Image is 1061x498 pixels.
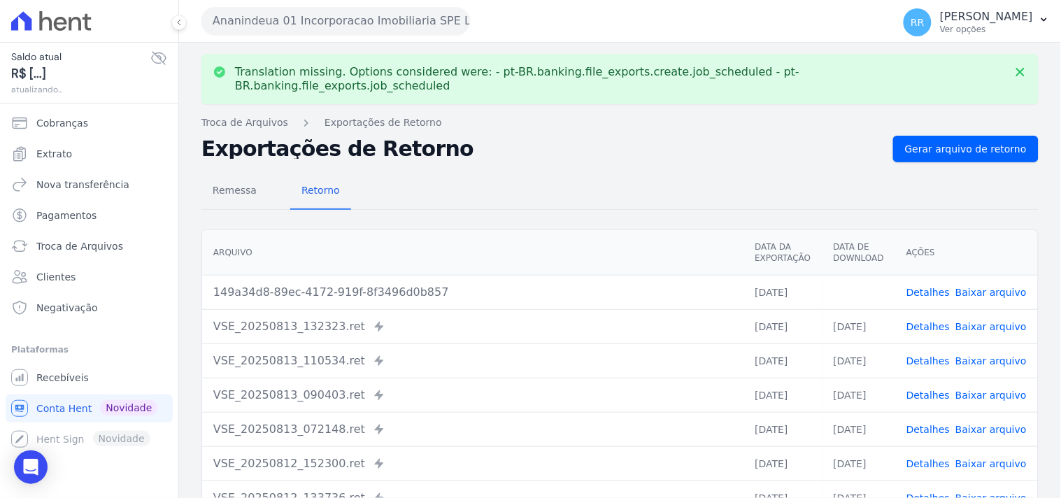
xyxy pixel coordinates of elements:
a: Detalhes [906,287,950,298]
span: Retorno [293,176,348,204]
a: Recebíveis [6,364,173,392]
span: atualizando... [11,83,150,96]
span: Extrato [36,147,72,161]
p: Ver opções [940,24,1033,35]
td: [DATE] [743,378,822,412]
span: Gerar arquivo de retorno [905,142,1027,156]
td: [DATE] [743,412,822,446]
td: [DATE] [743,446,822,481]
a: Conta Hent Novidade [6,394,173,422]
span: Clientes [36,270,76,284]
a: Baixar arquivo [955,355,1027,367]
td: [DATE] [823,343,895,378]
span: Saldo atual [11,50,150,64]
div: VSE_20250813_110534.ret [213,353,732,369]
span: Conta Hent [36,401,92,415]
a: Clientes [6,263,173,291]
a: Nova transferência [6,171,173,199]
a: Gerar arquivo de retorno [893,136,1039,162]
span: Recebíveis [36,371,89,385]
a: Detalhes [906,355,950,367]
span: RR [911,17,924,27]
div: VSE_20250812_152300.ret [213,455,732,472]
th: Arquivo [202,230,743,276]
p: Translation missing. Options considered were: - pt-BR.banking.file_exports.create.job_scheduled -... [235,65,1005,93]
a: Baixar arquivo [955,287,1027,298]
span: Troca de Arquivos [36,239,123,253]
span: Novidade [100,400,157,415]
a: Detalhes [906,458,950,469]
span: Negativação [36,301,98,315]
a: Cobranças [6,109,173,137]
h2: Exportações de Retorno [201,139,882,159]
div: VSE_20250813_072148.ret [213,421,732,438]
th: Ações [895,230,1038,276]
nav: Breadcrumb [201,115,1039,130]
a: Baixar arquivo [955,424,1027,435]
a: Troca de Arquivos [6,232,173,260]
a: Negativação [6,294,173,322]
a: Extrato [6,140,173,168]
td: [DATE] [823,378,895,412]
a: Detalhes [906,424,950,435]
span: Cobranças [36,116,88,130]
td: [DATE] [823,446,895,481]
button: RR [PERSON_NAME] Ver opções [892,3,1061,42]
a: Baixar arquivo [955,390,1027,401]
div: VSE_20250813_090403.ret [213,387,732,404]
button: Ananindeua 01 Incorporacao Imobiliaria SPE LTDA [201,7,470,35]
div: 149a34d8-89ec-4172-919f-8f3496d0b857 [213,284,732,301]
td: [DATE] [743,275,822,309]
td: [DATE] [823,412,895,446]
nav: Sidebar [11,109,167,453]
a: Detalhes [906,390,950,401]
div: Open Intercom Messenger [14,450,48,484]
a: Troca de Arquivos [201,115,288,130]
span: R$ [...] [11,64,150,83]
a: Remessa [201,173,268,210]
a: Exportações de Retorno [325,115,442,130]
td: [DATE] [743,343,822,378]
a: Detalhes [906,321,950,332]
span: Pagamentos [36,208,97,222]
a: Pagamentos [6,201,173,229]
span: Nova transferência [36,178,129,192]
td: [DATE] [823,309,895,343]
th: Data da Exportação [743,230,822,276]
th: Data de Download [823,230,895,276]
div: VSE_20250813_132323.ret [213,318,732,335]
span: Remessa [204,176,265,204]
a: Retorno [290,173,351,210]
div: Plataformas [11,341,167,358]
p: [PERSON_NAME] [940,10,1033,24]
a: Baixar arquivo [955,458,1027,469]
a: Baixar arquivo [955,321,1027,332]
td: [DATE] [743,309,822,343]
